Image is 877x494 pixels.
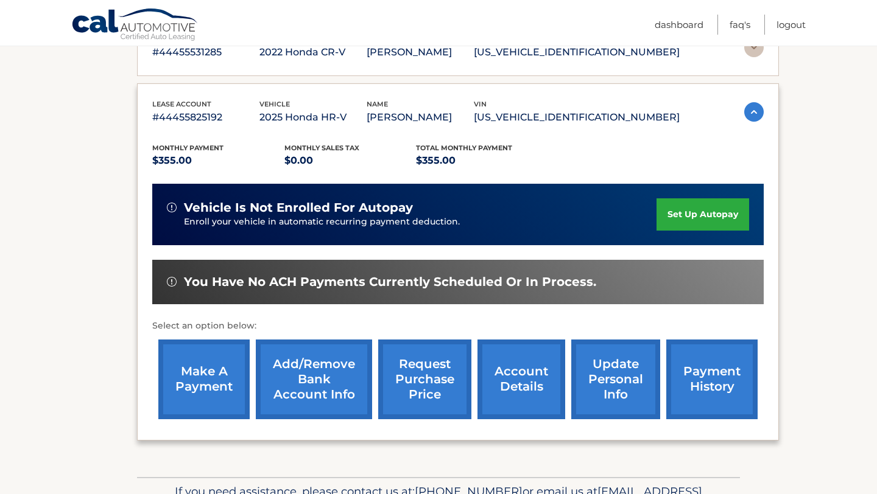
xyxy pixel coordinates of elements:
img: alert-white.svg [167,203,177,212]
p: [US_VEHICLE_IDENTIFICATION_NUMBER] [474,109,680,126]
span: vehicle [259,100,290,108]
p: $355.00 [152,152,284,169]
p: 2022 Honda CR-V [259,44,367,61]
p: Select an option below: [152,319,764,333]
p: #44455825192 [152,109,259,126]
p: #44455531285 [152,44,259,61]
a: payment history [666,339,758,419]
a: set up autopay [657,198,749,231]
p: 2025 Honda HR-V [259,109,367,126]
p: Enroll your vehicle in automatic recurring payment deduction. [184,215,657,229]
img: accordion-active.svg [744,102,764,122]
img: alert-white.svg [167,277,177,287]
p: $355.00 [416,152,548,169]
p: [PERSON_NAME] [367,109,474,126]
a: Cal Automotive [71,8,199,43]
p: [PERSON_NAME] [367,44,474,61]
a: account details [477,339,565,419]
a: Dashboard [655,15,703,35]
span: Monthly sales Tax [284,144,359,152]
span: You have no ACH payments currently scheduled or in process. [184,274,596,290]
a: Add/Remove bank account info [256,339,372,419]
span: Total Monthly Payment [416,144,512,152]
img: accordion-rest.svg [744,38,764,57]
span: vehicle is not enrolled for autopay [184,200,413,215]
span: Monthly Payment [152,144,224,152]
a: update personal info [571,339,660,419]
a: make a payment [158,339,250,419]
a: Logout [777,15,806,35]
a: FAQ's [730,15,750,35]
span: lease account [152,100,211,108]
span: vin [474,100,487,108]
p: [US_VEHICLE_IDENTIFICATION_NUMBER] [474,44,680,61]
a: request purchase price [378,339,471,419]
span: name [367,100,388,108]
p: $0.00 [284,152,417,169]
